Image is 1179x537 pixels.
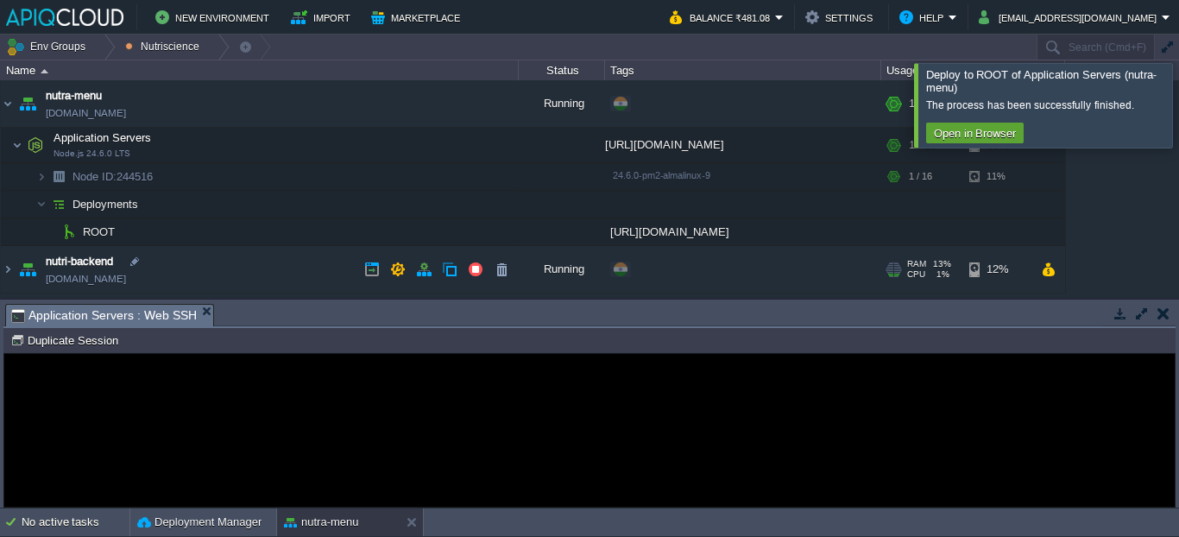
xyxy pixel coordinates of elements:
[519,80,605,127] div: Running
[519,246,605,293] div: Running
[36,191,47,218] img: AMDAwAAAACH5BAEAAAAALAAAAAABAAEAAAICRAEAOw==
[371,7,465,28] button: Marketplace
[36,163,47,190] img: AMDAwAAAACH5BAEAAAAALAAAAAABAAEAAAICRAEAOw==
[932,269,949,280] span: 1%
[929,125,1021,141] button: Open in Browser
[284,514,358,531] button: nutra-menu
[613,170,710,180] span: 24.6.0-pm2-almalinux-9
[969,163,1025,190] div: 11%
[16,80,40,127] img: AMDAwAAAACH5BAEAAAAALAAAAAABAAEAAAICRAEAOw==
[882,60,1064,80] div: Usage
[605,218,881,245] div: [URL][DOMAIN_NAME]
[125,35,205,59] button: Nutriscience
[606,60,880,80] div: Tags
[54,148,130,159] span: Node.js 24.6.0 LTS
[41,69,48,73] img: AMDAwAAAACH5BAEAAAAALAAAAAABAAEAAAICRAEAOw==
[1,246,15,293] img: AMDAwAAAACH5BAEAAAAALAAAAAABAAEAAAICRAEAOw==
[605,128,881,162] div: [URL][DOMAIN_NAME]
[520,60,604,80] div: Status
[155,7,274,28] button: New Environment
[71,169,155,184] a: Node ID:244516
[805,7,878,28] button: Settings
[47,218,57,245] img: AMDAwAAAACH5BAEAAAAALAAAAAABAAEAAAICRAEAOw==
[10,332,123,348] button: Duplicate Session
[926,98,1168,112] div: The process has been successfully finished.
[907,259,926,269] span: RAM
[47,163,71,190] img: AMDAwAAAACH5BAEAAAAALAAAAAABAAEAAAICRAEAOw==
[909,163,932,190] div: 1 / 16
[6,35,91,59] button: Env Groups
[22,509,129,536] div: No active tasks
[12,128,22,162] img: AMDAwAAAACH5BAEAAAAALAAAAAABAAEAAAICRAEAOw==
[2,60,518,80] div: Name
[6,9,123,26] img: APIQCloud
[670,7,775,28] button: Balance ₹481.08
[137,514,262,531] button: Deployment Manager
[73,170,117,183] span: Node ID:
[899,7,949,28] button: Help
[16,246,40,293] img: AMDAwAAAACH5BAEAAAAALAAAAAABAAEAAAICRAEAOw==
[46,104,126,122] a: [DOMAIN_NAME]
[46,270,126,287] a: [DOMAIN_NAME]
[23,128,47,162] img: AMDAwAAAACH5BAEAAAAALAAAAAABAAEAAAICRAEAOw==
[46,87,102,104] a: nutra-menu
[907,269,925,280] span: CPU
[291,7,356,28] button: Import
[1,80,15,127] img: AMDAwAAAACH5BAEAAAAALAAAAAABAAEAAAICRAEAOw==
[909,128,936,162] div: 1 / 16
[52,130,154,145] span: Application Servers
[57,218,81,245] img: AMDAwAAAACH5BAEAAAAALAAAAAABAAEAAAICRAEAOw==
[52,131,154,144] a: Application ServersNode.js 24.6.0 LTS
[71,169,155,184] span: 244516
[47,191,71,218] img: AMDAwAAAACH5BAEAAAAALAAAAAABAAEAAAICRAEAOw==
[11,305,197,326] span: Application Servers : Web SSH
[933,259,951,269] span: 13%
[46,253,113,270] a: nutri-backend
[969,246,1025,293] div: 12%
[926,68,1157,94] span: Deploy to ROOT of Application Servers (nutra-menu)
[71,197,141,212] a: Deployments
[979,7,1162,28] button: [EMAIL_ADDRESS][DOMAIN_NAME]
[81,224,117,239] a: ROOT
[909,80,936,127] div: 1 / 16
